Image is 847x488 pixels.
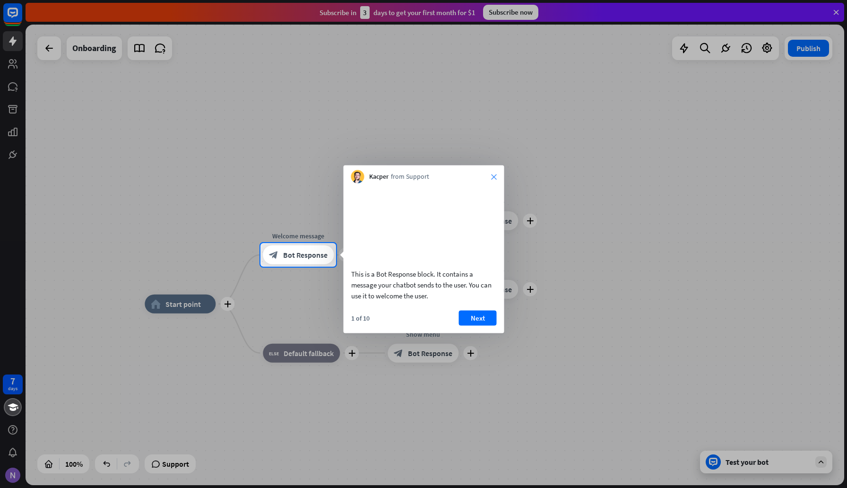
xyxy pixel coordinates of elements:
[8,4,36,32] button: Open LiveChat chat widget
[369,172,389,182] span: Kacper
[491,174,497,180] i: close
[391,172,429,182] span: from Support
[269,250,278,260] i: block_bot_response
[351,314,370,322] div: 1 of 10
[283,250,328,260] span: Bot Response
[459,310,497,325] button: Next
[351,268,497,301] div: This is a Bot Response block. It contains a message your chatbot sends to the user. You can use i...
